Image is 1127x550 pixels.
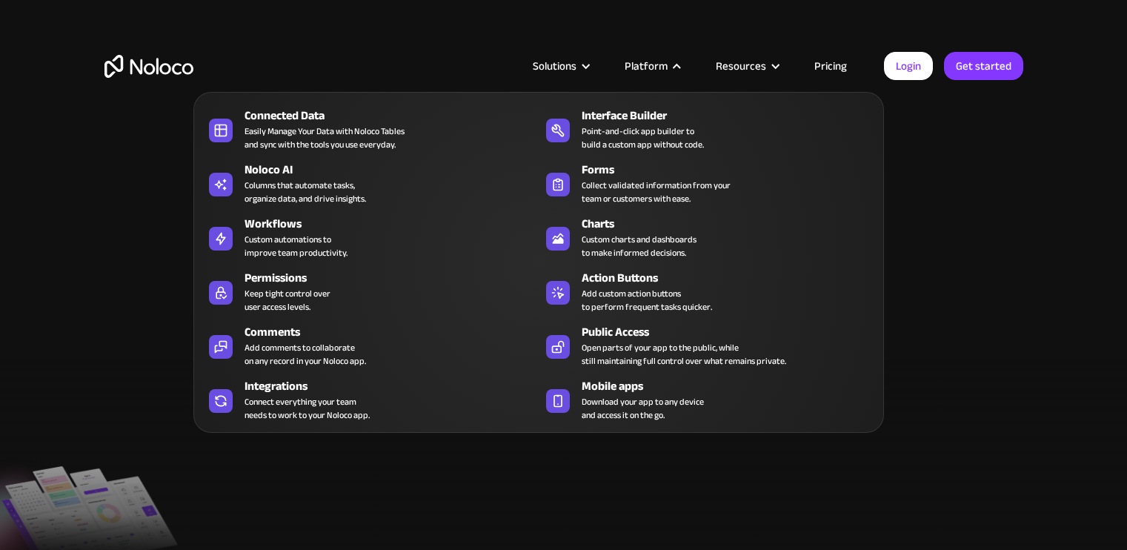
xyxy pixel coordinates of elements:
div: Solutions [514,56,606,76]
div: Public Access [582,323,882,341]
a: Noloco AIColumns that automate tasks,organize data, and drive insights. [202,158,539,208]
a: Mobile appsDownload your app to any deviceand access it on the go. [539,374,876,425]
div: Resources [697,56,796,76]
div: Platform [606,56,697,76]
div: Action Buttons [582,269,882,287]
div: Mobile apps [582,377,882,395]
div: Open parts of your app to the public, while still maintaining full control over what remains priv... [582,341,786,368]
a: PermissionsKeep tight control overuser access levels. [202,266,539,317]
div: Easily Manage Your Data with Noloco Tables and sync with the tools you use everyday. [245,125,405,151]
div: Noloco AI [245,161,545,179]
div: Workflows [245,215,545,233]
a: Public AccessOpen parts of your app to the public, whilestill maintaining full control over what ... [539,320,876,371]
div: Point-and-click app builder to build a custom app without code. [582,125,704,151]
div: Add comments to collaborate on any record in your Noloco app. [245,341,366,368]
div: Comments [245,323,545,341]
div: Resources [716,56,766,76]
div: Platform [625,56,668,76]
div: Collect validated information from your team or customers with ease. [582,179,731,205]
a: Pricing [796,56,865,76]
div: Integrations [245,377,545,395]
div: Forms [582,161,882,179]
a: IntegrationsConnect everything your teamneeds to work to your Noloco app. [202,374,539,425]
div: Add custom action buttons to perform frequent tasks quicker. [582,287,712,314]
div: Solutions [533,56,576,76]
div: Permissions [245,269,545,287]
a: Connected DataEasily Manage Your Data with Noloco Tablesand sync with the tools you use everyday. [202,104,539,154]
a: home [104,55,193,78]
h2: Business Apps for Teams [104,153,1023,271]
div: Interface Builder [582,107,882,125]
span: Download your app to any device and access it on the go. [582,395,704,422]
div: Connected Data [245,107,545,125]
div: Connect everything your team needs to work to your Noloco app. [245,395,370,422]
div: Keep tight control over user access levels. [245,287,330,314]
div: Custom charts and dashboards to make informed decisions. [582,233,697,259]
div: Charts [582,215,882,233]
a: Login [884,52,933,80]
a: ChartsCustom charts and dashboardsto make informed decisions. [539,212,876,262]
a: WorkflowsCustom automations toimprove team productivity. [202,212,539,262]
div: Custom automations to improve team productivity. [245,233,348,259]
nav: Platform [193,71,884,433]
a: FormsCollect validated information from yourteam or customers with ease. [539,158,876,208]
a: Interface BuilderPoint-and-click app builder tobuild a custom app without code. [539,104,876,154]
div: Columns that automate tasks, organize data, and drive insights. [245,179,366,205]
a: CommentsAdd comments to collaborateon any record in your Noloco app. [202,320,539,371]
a: Get started [944,52,1023,80]
a: Action ButtonsAdd custom action buttonsto perform frequent tasks quicker. [539,266,876,317]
